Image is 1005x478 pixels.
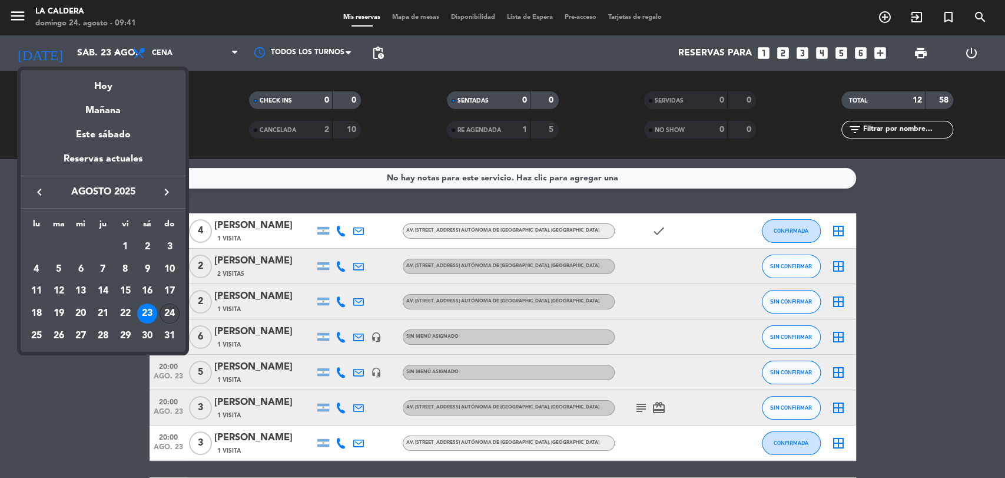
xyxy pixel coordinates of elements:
[114,325,137,347] td: 29 de agosto de 2025
[48,217,70,236] th: martes
[160,185,174,199] i: keyboard_arrow_right
[26,304,47,324] div: 18
[25,302,48,325] td: 18 de agosto de 2025
[25,217,48,236] th: lunes
[160,259,180,279] div: 10
[48,325,70,347] td: 26 de agosto de 2025
[93,259,113,279] div: 7
[160,237,180,257] div: 3
[160,304,180,324] div: 24
[71,282,91,302] div: 13
[92,325,114,347] td: 28 de agosto de 2025
[115,304,135,324] div: 22
[21,70,185,94] div: Hoy
[69,281,92,303] td: 13 de agosto de 2025
[137,325,159,347] td: 30 de agosto de 2025
[137,304,157,324] div: 23
[115,282,135,302] div: 15
[115,237,135,257] div: 1
[93,282,113,302] div: 14
[137,326,157,346] div: 30
[49,304,69,324] div: 19
[114,217,137,236] th: viernes
[156,184,177,200] button: keyboard_arrow_right
[137,236,159,258] td: 2 de agosto de 2025
[137,237,157,257] div: 2
[29,184,50,200] button: keyboard_arrow_left
[114,236,137,258] td: 1 de agosto de 2025
[49,282,69,302] div: 12
[25,236,114,258] td: AGO.
[137,217,159,236] th: sábado
[25,325,48,347] td: 25 de agosto de 2025
[93,304,113,324] div: 21
[21,151,185,176] div: Reservas actuales
[158,302,181,325] td: 24 de agosto de 2025
[158,217,181,236] th: domingo
[92,258,114,281] td: 7 de agosto de 2025
[49,326,69,346] div: 26
[158,258,181,281] td: 10 de agosto de 2025
[115,326,135,346] div: 29
[92,217,114,236] th: jueves
[50,184,156,200] span: agosto 2025
[92,281,114,303] td: 14 de agosto de 2025
[25,258,48,281] td: 4 de agosto de 2025
[69,325,92,347] td: 27 de agosto de 2025
[69,302,92,325] td: 20 de agosto de 2025
[137,282,157,302] div: 16
[48,281,70,303] td: 12 de agosto de 2025
[137,281,159,303] td: 16 de agosto de 2025
[26,282,47,302] div: 11
[158,281,181,303] td: 17 de agosto de 2025
[71,326,91,346] div: 27
[114,258,137,281] td: 8 de agosto de 2025
[160,282,180,302] div: 17
[69,217,92,236] th: miércoles
[26,259,47,279] div: 4
[21,94,185,118] div: Mañana
[93,326,113,346] div: 28
[21,118,185,151] div: Este sábado
[158,325,181,347] td: 31 de agosto de 2025
[114,281,137,303] td: 15 de agosto de 2025
[137,259,157,279] div: 9
[160,326,180,346] div: 31
[32,185,47,199] i: keyboard_arrow_left
[137,302,159,325] td: 23 de agosto de 2025
[26,326,47,346] div: 25
[48,258,70,281] td: 5 de agosto de 2025
[115,259,135,279] div: 8
[25,281,48,303] td: 11 de agosto de 2025
[158,236,181,258] td: 3 de agosto de 2025
[49,259,69,279] div: 5
[69,258,92,281] td: 6 de agosto de 2025
[137,258,159,281] td: 9 de agosto de 2025
[71,259,91,279] div: 6
[71,304,91,324] div: 20
[114,302,137,325] td: 22 de agosto de 2025
[92,302,114,325] td: 21 de agosto de 2025
[48,302,70,325] td: 19 de agosto de 2025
